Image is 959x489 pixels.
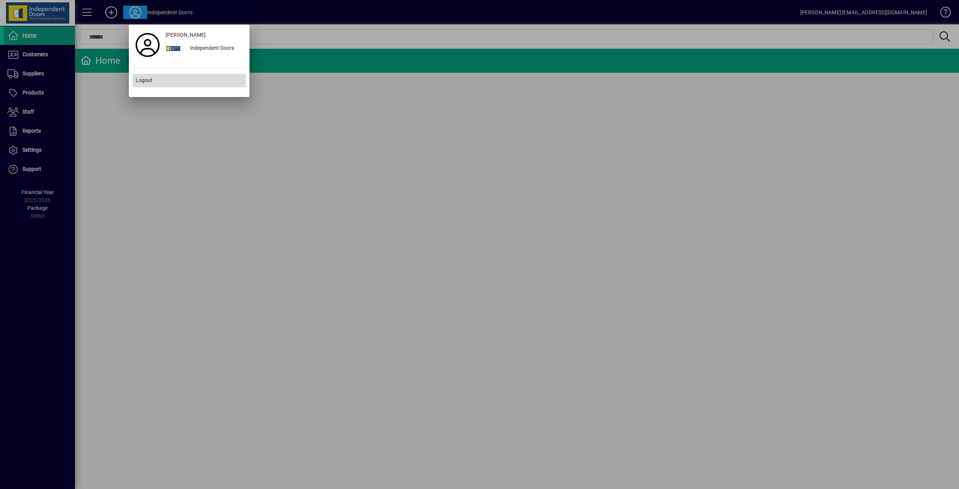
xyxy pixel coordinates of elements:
[133,74,246,87] button: Logout
[166,31,206,39] span: [PERSON_NAME]
[184,42,246,55] div: Independent Doors
[163,28,246,42] a: [PERSON_NAME]
[163,42,246,55] button: Independent Doors
[136,76,152,84] span: Logout
[133,38,163,52] a: Profile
